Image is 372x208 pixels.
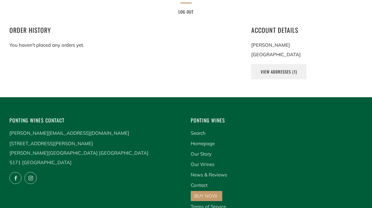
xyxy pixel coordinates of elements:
a: Our Story [191,151,212,157]
a: [PERSON_NAME][EMAIL_ADDRESS][DOMAIN_NAME] [9,130,129,136]
a: Contact [191,182,207,188]
a: News & Reviews [191,172,227,178]
h2: Account Details [251,24,363,36]
h4: Ponting Wines [191,116,363,125]
a: View Addresses (1) [251,64,306,79]
a: Our Wines [191,161,214,167]
h4: Ponting Wines Contact [9,116,181,125]
a: Search [191,130,206,136]
p: You haven't placed any orders yet. [9,40,242,50]
a: BUY NOW [194,193,218,199]
h2: Order History [9,24,242,36]
a: Homepage [191,140,215,146]
p: [STREET_ADDRESS][PERSON_NAME] [PERSON_NAME][GEOGRAPHIC_DATA] [GEOGRAPHIC_DATA] 5171 [GEOGRAPHIC_D... [9,139,181,167]
p: [PERSON_NAME] [GEOGRAPHIC_DATA] [251,40,363,59]
a: Log out [178,9,194,15]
